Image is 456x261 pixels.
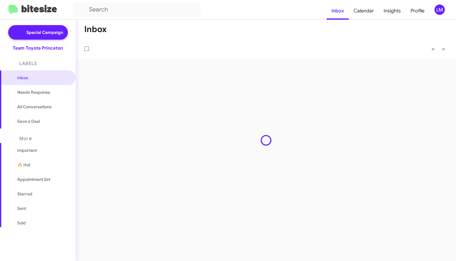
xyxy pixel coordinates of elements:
span: Important [17,147,69,153]
div: Team Toyota Princeton [13,45,63,51]
span: Special Campaign [26,29,63,35]
input: Search [73,2,201,17]
span: More [19,136,32,141]
span: Appointment Set [17,176,50,182]
h1: Inbox [84,24,107,34]
button: LM [429,5,449,15]
span: All Conversations [17,104,52,110]
a: Insights [379,2,406,20]
span: Inbox [17,75,69,81]
nav: Page navigation example [428,43,449,55]
button: Next [438,43,449,55]
span: Save a Deal [17,118,40,124]
span: 🔥 Hot [17,162,30,168]
a: Inbox [327,2,349,20]
span: Sold [17,220,26,226]
button: Previous [428,43,438,55]
a: Special Campaign [8,25,68,40]
div: LM [434,5,445,15]
span: « [431,45,435,53]
span: Needs Response [17,89,69,95]
span: Sent [17,205,26,211]
span: Labels [19,61,37,66]
span: » [442,45,445,53]
span: Starred [17,191,32,197]
a: Calendar [349,2,379,20]
a: Profile [406,2,429,20]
